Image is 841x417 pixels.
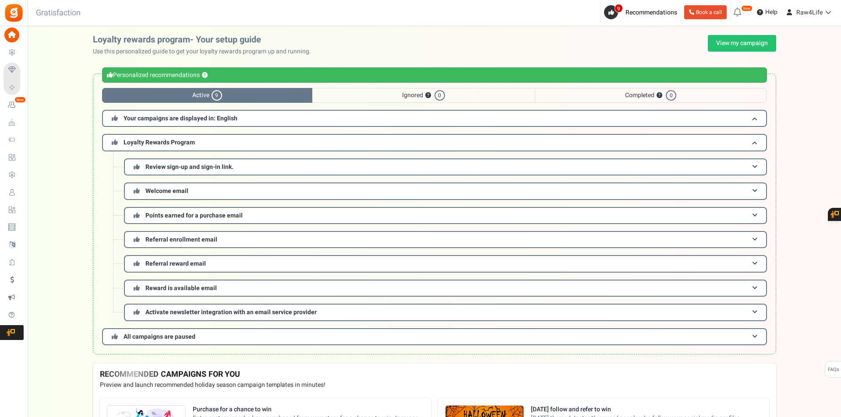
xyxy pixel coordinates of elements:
span: Reward is available email [145,284,217,293]
p: Preview and launch recommended holiday season campaign templates in minutes! [100,381,769,389]
img: Gratisfaction [4,3,24,23]
span: Ignored [312,88,535,103]
span: Welcome email [145,186,188,196]
div: Personalized recommendations [102,67,767,83]
h3: Gratisfaction [26,4,90,22]
span: 0 [666,90,676,101]
a: Book a call [684,5,727,19]
h4: RECOMMENDED CAMPAIGNS FOR YOU [100,370,769,379]
button: ? [657,93,662,98]
span: 0 [435,90,445,101]
a: View my campaign [708,35,776,52]
span: FAQs [827,361,839,378]
span: Active [102,88,312,103]
a: 9 Recommendations [604,5,681,19]
em: New [741,5,753,11]
span: Help [763,8,777,17]
span: Loyalty Rewards Program [124,138,195,147]
a: New [4,98,24,112]
p: Use this personalized guide to get your loyalty rewards program up and running. [93,47,318,56]
span: 9 [212,90,222,101]
span: Activate newsletter integration with an email service provider [145,308,317,317]
span: Raw4Life [796,8,823,17]
span: Points earned for a purchase email [145,211,243,220]
span: Referral enrollment email [145,235,217,244]
span: Recommendations [625,8,677,17]
em: New [14,97,26,103]
span: Referral reward email [145,259,206,268]
span: Completed [535,88,767,103]
span: Your campaigns are displayed in: English [124,114,237,123]
span: 9 [615,4,623,13]
h2: Loyalty rewards program- Your setup guide [93,35,318,45]
span: Review sign-up and sign-in link. [145,162,233,172]
strong: Purchase for a chance to win [193,405,424,414]
strong: [DATE] follow and refer to win [531,405,762,414]
span: All campaigns are paused [124,332,195,341]
a: Help [753,5,781,19]
button: ? [202,73,208,78]
button: ? [425,93,431,98]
